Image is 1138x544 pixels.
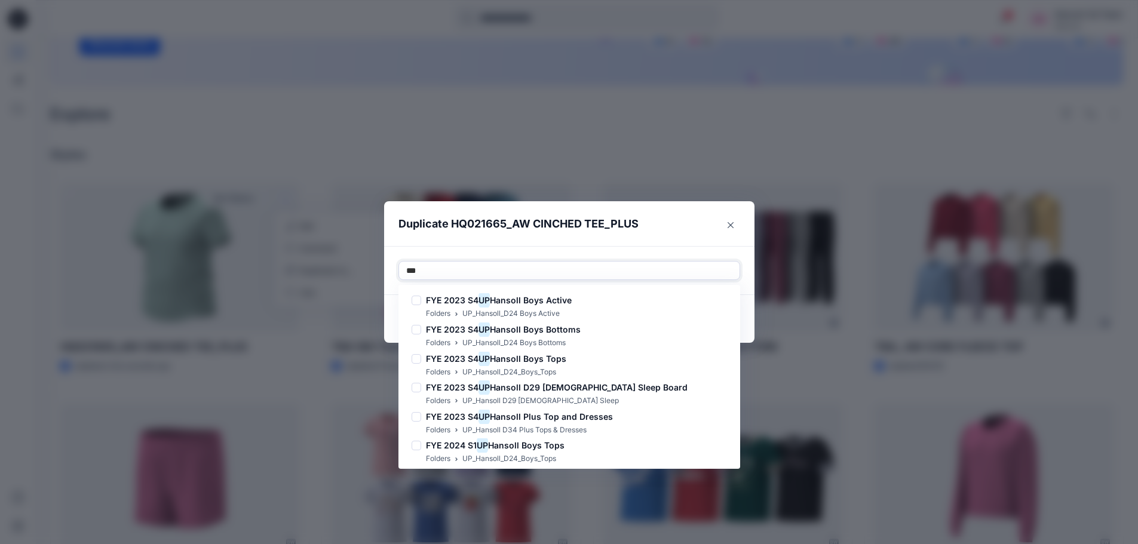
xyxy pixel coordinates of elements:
span: FYE 2023 S4 [426,411,478,422]
span: Hansoll Boys Bottoms [490,324,581,334]
span: Hansoll Boys Tops [488,440,565,450]
p: Folders [426,308,450,320]
p: UP_Hansoll D34 Plus Tops & Dresses [462,424,587,437]
mark: UP [478,408,490,425]
mark: UP [478,292,490,308]
mark: UP [478,351,490,367]
p: Folders [426,453,450,465]
span: FYE 2024 S1 [426,440,477,450]
span: FYE 2023 S4 [426,354,478,364]
span: Hansoll Boys Active [490,295,572,305]
p: Folders [426,366,450,379]
p: UP_Hansoll_D24 Boys Bottoms [462,337,566,349]
p: UP_Hansoll_D24 Boys Active [462,308,560,320]
span: Hansoll Plus Top and Dresses [490,411,613,422]
button: Close [721,216,740,235]
mark: UP [477,437,488,453]
p: Folders [426,424,450,437]
mark: UP [478,379,490,395]
p: Folders [426,337,450,349]
span: FYE 2023 S4 [426,295,478,305]
p: Duplicate HQ021665_AW CINCHED TEE_PLUS [398,216,639,232]
span: Hansoll Boys Tops [490,354,566,364]
span: FYE 2023 S4 [426,324,478,334]
p: UP_Hansoll_D24_Boys_Tops [462,453,556,465]
p: UP_Hansoll_D24_Boys_Tops [462,366,556,379]
p: UP_Hansoll D29 [DEMOGRAPHIC_DATA] Sleep [462,395,619,407]
span: Hansoll D29 [DEMOGRAPHIC_DATA] Sleep Board [490,382,688,392]
span: FYE 2023 S4 [426,382,478,392]
mark: UP [478,321,490,337]
p: Folders [426,395,450,407]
